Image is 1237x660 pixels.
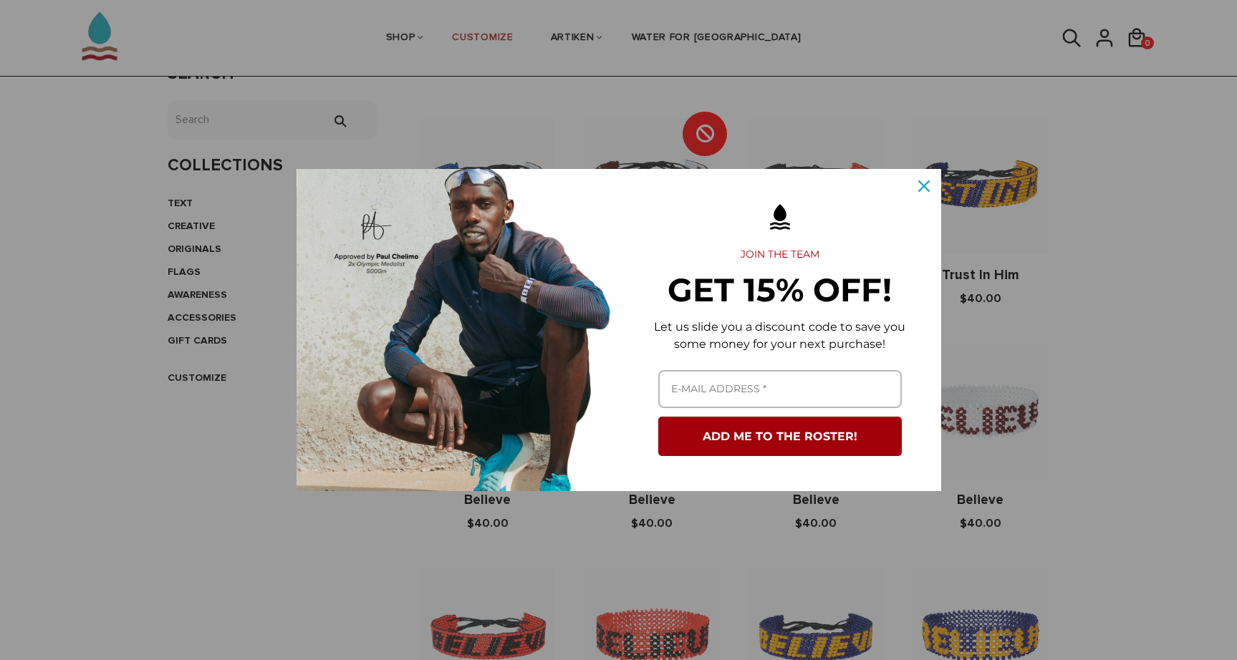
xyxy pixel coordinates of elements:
button: Close [907,169,941,203]
button: ADD ME TO THE ROSTER! [658,417,902,456]
p: Let us slide you a discount code to save you some money for your next purchase! [642,319,918,353]
strong: GET 15% OFF! [668,270,892,309]
h2: JOIN THE TEAM [642,248,918,261]
svg: close icon [918,180,930,192]
input: Email field [658,370,902,408]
